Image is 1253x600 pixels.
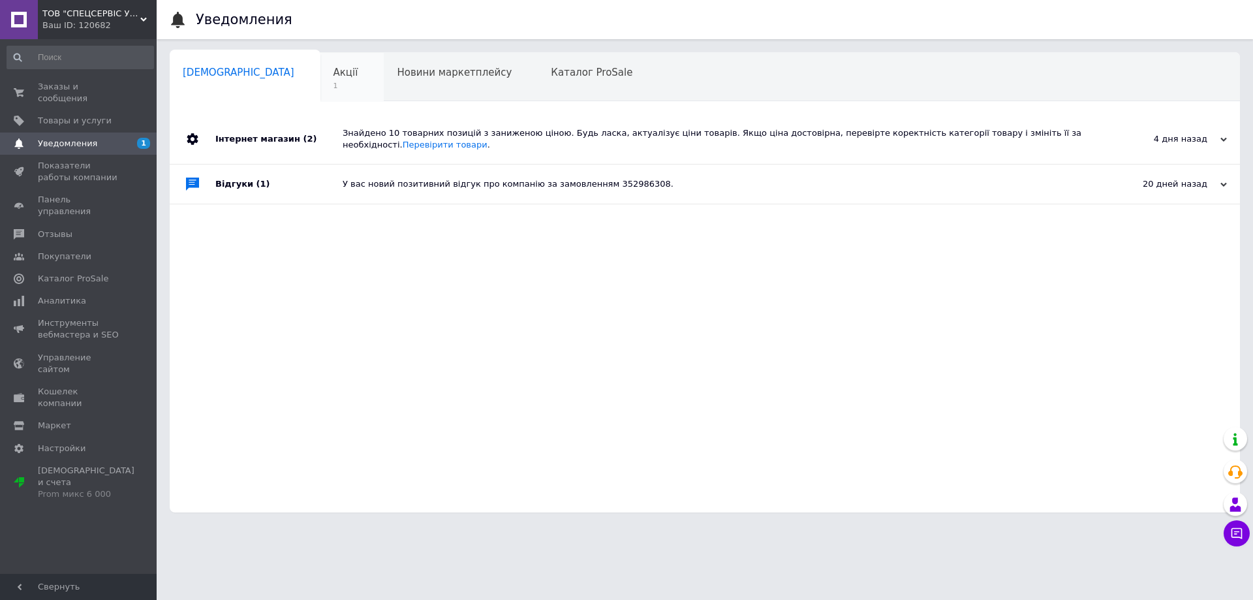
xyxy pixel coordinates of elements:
div: Знайдено 10 товарних позицій з заниженою ціною. Будь ласка, актуалізує ціни товарів. Якщо ціна до... [343,127,1096,151]
span: ТОВ "СПЕЦСЕРВІС УКРАЇНА" [42,8,140,20]
a: Перевірити товари [403,140,487,150]
span: Каталог ProSale [38,273,108,285]
div: 4 дня назад [1096,133,1227,145]
span: Панель управления [38,194,121,217]
span: Отзывы [38,229,72,240]
button: Чат с покупателем [1224,520,1250,546]
div: 20 дней назад [1096,178,1227,190]
span: (2) [303,134,317,144]
span: 1 [137,138,150,149]
span: Маркет [38,420,71,432]
div: Інтернет магазин [215,114,343,164]
span: Каталог ProSale [551,67,632,78]
span: Инструменты вебмастера и SEO [38,317,121,341]
div: Відгуки [215,165,343,204]
span: Настройки [38,443,85,454]
span: Кошелек компании [38,386,121,409]
span: Покупатели [38,251,91,262]
span: Товары и услуги [38,115,112,127]
div: Prom микс 6 000 [38,488,134,500]
span: Показатели работы компании [38,160,121,183]
span: Акції [333,67,358,78]
input: Поиск [7,46,154,69]
div: Ваш ID: 120682 [42,20,157,31]
span: [DEMOGRAPHIC_DATA] и счета [38,465,134,501]
span: Управление сайтом [38,352,121,375]
span: Заказы и сообщения [38,81,121,104]
span: [DEMOGRAPHIC_DATA] [183,67,294,78]
span: Уведомления [38,138,97,150]
div: У вас новий позитивний відгук про компанію за замовленням 352986308. [343,178,1096,190]
span: Аналитика [38,295,86,307]
h1: Уведомления [196,12,292,27]
span: Новини маркетплейсу [397,67,512,78]
span: (1) [256,179,270,189]
span: 1 [333,81,358,91]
